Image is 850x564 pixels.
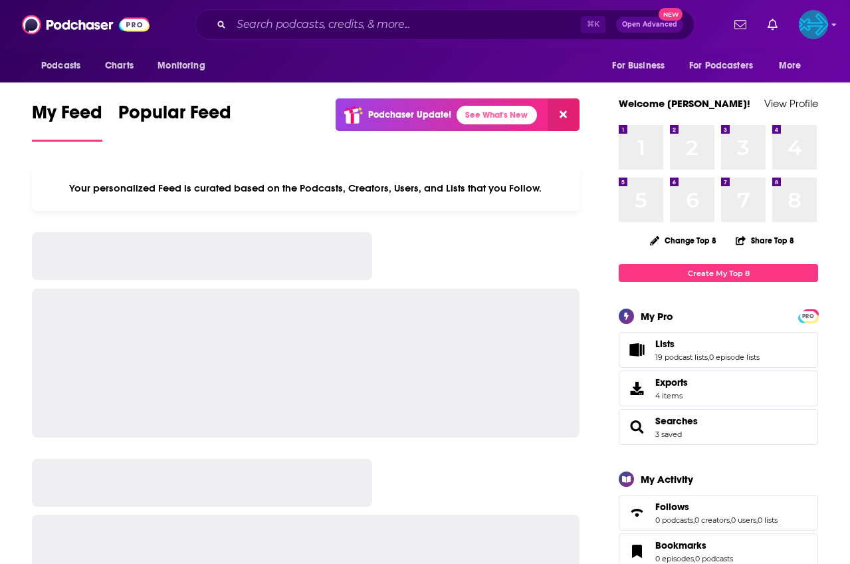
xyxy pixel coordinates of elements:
[622,21,677,28] span: Open Advanced
[655,515,693,525] a: 0 podcasts
[623,503,650,522] a: Follows
[709,352,760,362] a: 0 episode lists
[641,473,693,486] div: My Activity
[619,409,818,445] span: Searches
[655,338,675,350] span: Lists
[655,391,688,400] span: 4 items
[619,370,818,406] a: Exports
[148,53,222,78] button: open menu
[731,515,756,525] a: 0 users
[32,101,102,132] span: My Feed
[799,10,828,39] button: Show profile menu
[800,311,816,321] a: PRO
[655,376,688,388] span: Exports
[693,515,694,525] span: ,
[655,501,778,513] a: Follows
[105,57,134,75] span: Charts
[616,17,683,33] button: Open AdvancedNew
[368,109,451,120] p: Podchaser Update!
[641,310,673,323] div: My Pro
[655,430,682,439] a: 3 saved
[195,9,694,40] div: Search podcasts, credits, & more...
[758,515,778,525] a: 0 lists
[96,53,142,78] a: Charts
[762,13,783,36] a: Show notifications dropdown
[619,264,818,282] a: Create My Top 8
[655,554,694,563] a: 0 episodes
[623,341,650,359] a: Lists
[764,97,818,110] a: View Profile
[581,16,605,33] span: ⌘ K
[623,418,650,436] a: Searches
[623,542,650,561] a: Bookmarks
[619,332,818,368] span: Lists
[642,232,724,249] button: Change Top 8
[231,14,581,35] input: Search podcasts, credits, & more...
[799,10,828,39] span: Logged in as backbonemedia
[681,53,772,78] button: open menu
[708,352,709,362] span: ,
[118,101,231,142] a: Popular Feed
[756,515,758,525] span: ,
[619,495,818,531] span: Follows
[729,13,752,36] a: Show notifications dropdown
[655,539,733,551] a: Bookmarks
[694,515,730,525] a: 0 creators
[118,101,231,132] span: Popular Feed
[32,166,580,211] div: Your personalized Feed is curated based on the Podcasts, Creators, Users, and Lists that you Follow.
[32,53,98,78] button: open menu
[158,57,205,75] span: Monitoring
[799,10,828,39] img: User Profile
[779,57,801,75] span: More
[612,57,665,75] span: For Business
[659,8,683,21] span: New
[619,97,750,110] a: Welcome [PERSON_NAME]!
[655,338,760,350] a: Lists
[689,57,753,75] span: For Podcasters
[695,554,733,563] a: 0 podcasts
[32,101,102,142] a: My Feed
[655,352,708,362] a: 19 podcast lists
[655,415,698,427] a: Searches
[730,515,731,525] span: ,
[457,106,537,124] a: See What's New
[800,311,816,321] span: PRO
[735,227,795,253] button: Share Top 8
[41,57,80,75] span: Podcasts
[655,501,689,513] span: Follows
[694,554,695,563] span: ,
[655,539,706,551] span: Bookmarks
[623,379,650,398] span: Exports
[22,12,150,37] img: Podchaser - Follow, Share and Rate Podcasts
[770,53,818,78] button: open menu
[603,53,681,78] button: open menu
